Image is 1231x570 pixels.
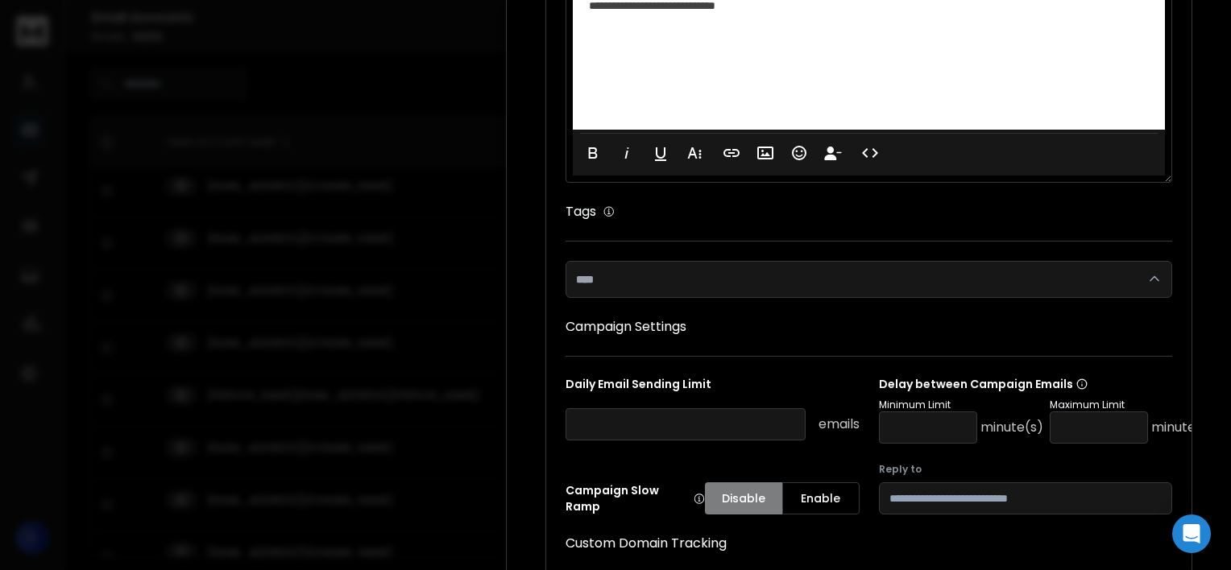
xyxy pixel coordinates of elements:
[566,202,596,221] h1: Tags
[1050,399,1214,411] p: Maximum Limit
[716,137,747,169] button: Insert Link (Ctrl+K)
[750,137,781,169] button: Insert Image (Ctrl+P)
[1172,514,1211,553] div: Open Intercom Messenger
[578,137,608,169] button: Bold (Ctrl+B)
[879,399,1043,411] p: Minimum Limit
[879,463,1173,476] label: Reply to
[819,415,860,434] p: emails
[1151,418,1214,437] p: minute(s)
[566,376,860,399] p: Daily Email Sending Limit
[611,137,642,169] button: Italic (Ctrl+I)
[705,482,782,514] button: Disable
[782,482,860,514] button: Enable
[818,137,848,169] button: Insert Unsubscribe Link
[566,482,705,514] p: Campaign Slow Ramp
[566,534,1172,553] h1: Custom Domain Tracking
[879,376,1214,392] p: Delay between Campaign Emails
[566,317,1172,337] h1: Campaign Settings
[855,137,885,169] button: Code View
[980,418,1043,437] p: minute(s)
[784,137,814,169] button: Emoticons
[645,137,676,169] button: Underline (Ctrl+U)
[679,137,710,169] button: More Text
